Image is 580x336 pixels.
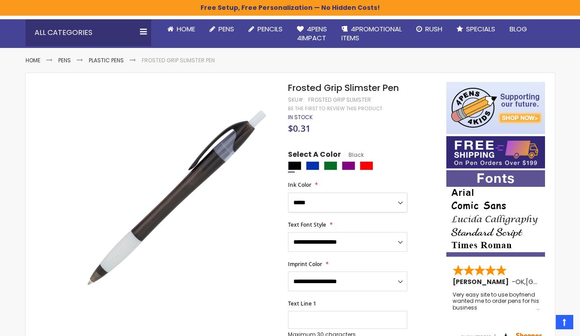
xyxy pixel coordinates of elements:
a: 4PROMOTIONALITEMS [334,19,409,48]
div: Red [360,161,373,170]
img: frosted_grip_slimster_black_1.jpg [71,95,276,300]
a: Home [160,19,202,39]
span: Pens [218,24,234,34]
img: 4pens 4 kids [446,82,545,134]
span: Blog [510,24,527,34]
img: Free shipping on orders over $199 [446,136,545,168]
a: Pens [58,56,71,64]
a: Blog [502,19,534,39]
span: Text Line 1 [288,300,316,307]
a: Top [556,315,573,329]
a: Plastic Pens [89,56,124,64]
div: Green [324,161,337,170]
span: [PERSON_NAME] [453,277,512,286]
strong: SKU [288,96,305,103]
a: Rush [409,19,449,39]
span: 4Pens 4impact [297,24,327,43]
a: 4Pens4impact [290,19,334,48]
span: Specials [466,24,495,34]
a: Home [26,56,40,64]
img: font-personalization-examples [446,170,545,257]
span: In stock [288,113,313,121]
a: Pencils [241,19,290,39]
div: Very easy site to use boyfriend wanted me to order pens for his business [453,292,540,311]
span: Select A Color [288,150,341,162]
li: Frosted Grip Slimster Pen [142,57,215,64]
span: Ink Color [288,181,311,189]
div: Availability [288,114,313,121]
a: Pens [202,19,241,39]
span: $0.31 [288,122,310,134]
div: Blue [306,161,319,170]
span: Home [177,24,195,34]
span: Text Font Style [288,221,326,228]
a: Specials [449,19,502,39]
div: Black [288,161,301,170]
span: Imprint Color [288,260,322,268]
div: Frosted Grip Slimster [308,96,371,103]
span: OK [515,277,524,286]
span: Pencils [257,24,283,34]
a: Be the first to review this product [288,105,382,112]
div: All Categories [26,19,151,46]
span: Frosted Grip Slimster Pen [288,82,399,94]
span: Rush [425,24,442,34]
span: 4PROMOTIONAL ITEMS [341,24,402,43]
div: Purple [342,161,355,170]
span: Black [341,151,364,159]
